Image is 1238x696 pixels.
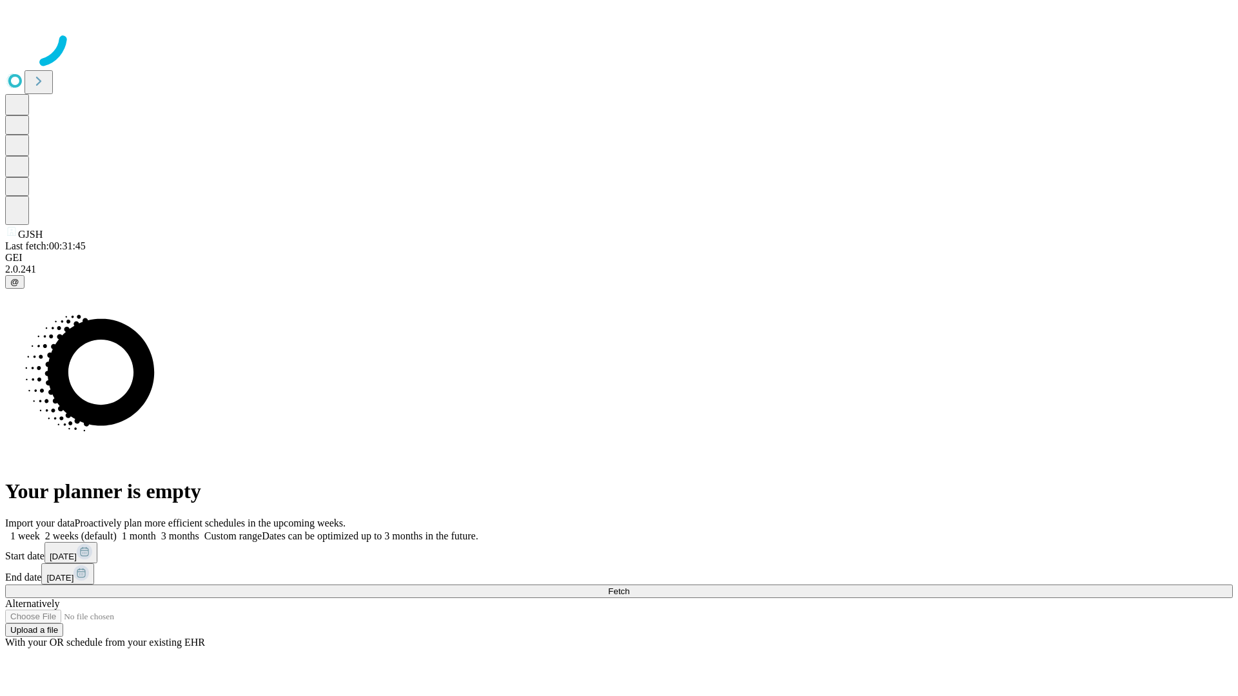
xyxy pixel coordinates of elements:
[44,542,97,563] button: [DATE]
[5,517,75,528] span: Import your data
[5,598,59,609] span: Alternatively
[18,229,43,240] span: GJSH
[41,563,94,585] button: [DATE]
[50,552,77,561] span: [DATE]
[75,517,346,528] span: Proactively plan more efficient schedules in the upcoming weeks.
[5,479,1233,503] h1: Your planner is empty
[10,277,19,287] span: @
[46,573,74,583] span: [DATE]
[45,530,117,541] span: 2 weeks (default)
[5,252,1233,264] div: GEI
[262,530,478,541] span: Dates can be optimized up to 3 months in the future.
[5,275,25,289] button: @
[5,542,1233,563] div: Start date
[5,585,1233,598] button: Fetch
[10,530,40,541] span: 1 week
[161,530,199,541] span: 3 months
[5,623,63,637] button: Upload a file
[5,264,1233,275] div: 2.0.241
[608,586,629,596] span: Fetch
[122,530,156,541] span: 1 month
[204,530,262,541] span: Custom range
[5,240,86,251] span: Last fetch: 00:31:45
[5,563,1233,585] div: End date
[5,637,205,648] span: With your OR schedule from your existing EHR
